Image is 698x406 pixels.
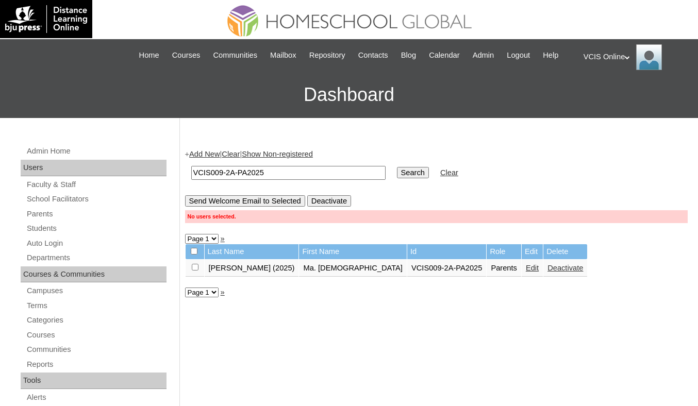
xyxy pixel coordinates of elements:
[429,49,459,61] span: Calendar
[26,391,167,404] a: Alerts
[543,244,587,259] td: Delete
[407,260,486,277] td: VCIS009-2A-PA2025
[543,49,558,61] span: Help
[213,49,257,61] span: Communities
[487,260,521,277] td: Parents
[26,358,167,371] a: Reports
[26,284,167,297] a: Campuses
[26,178,167,191] a: Faculty & Staff
[139,49,159,61] span: Home
[242,150,313,158] a: Show Non-registered
[26,314,167,327] a: Categories
[189,150,220,158] a: Add New
[299,244,406,259] td: First Name
[424,49,464,61] a: Calendar
[222,150,240,158] a: Clear
[26,329,167,342] a: Courses
[473,49,494,61] span: Admin
[5,72,693,118] h3: Dashboard
[265,49,302,61] a: Mailbox
[185,210,688,223] div: No users selected.
[26,145,167,158] a: Admin Home
[221,234,225,243] a: »
[307,195,351,207] input: Deactivate
[221,288,225,296] a: »
[205,244,299,259] td: Last Name
[538,49,563,61] a: Help
[507,49,530,61] span: Logout
[191,166,386,180] input: Search
[407,244,486,259] td: Id
[547,264,583,272] a: Deactivate
[167,49,206,61] a: Courses
[5,5,87,33] img: logo-white.png
[636,44,662,70] img: VCIS Online Admin
[21,266,167,283] div: Courses & Communities
[26,222,167,235] a: Students
[502,49,535,61] a: Logout
[21,373,167,389] div: Tools
[26,251,167,264] a: Departments
[21,160,167,176] div: Users
[26,343,167,356] a: Communities
[172,49,201,61] span: Courses
[440,168,458,177] a: Clear
[522,244,543,259] td: Edit
[185,149,688,223] div: + | |
[526,264,539,272] a: Edit
[401,49,416,61] span: Blog
[358,49,388,61] span: Contacts
[353,49,393,61] a: Contacts
[309,49,345,61] span: Repository
[26,193,167,206] a: School Facilitators
[299,260,406,277] td: Ma. [DEMOGRAPHIC_DATA]
[304,49,351,61] a: Repository
[26,299,167,312] a: Terms
[270,49,296,61] span: Mailbox
[397,167,429,178] input: Search
[185,195,305,207] input: Send Welcome Email to Selected
[487,244,521,259] td: Role
[134,49,164,61] a: Home
[208,49,262,61] a: Communities
[26,237,167,250] a: Auto Login
[584,44,688,70] div: VCIS Online
[468,49,500,61] a: Admin
[396,49,421,61] a: Blog
[205,260,299,277] td: [PERSON_NAME] (2025)
[26,208,167,221] a: Parents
